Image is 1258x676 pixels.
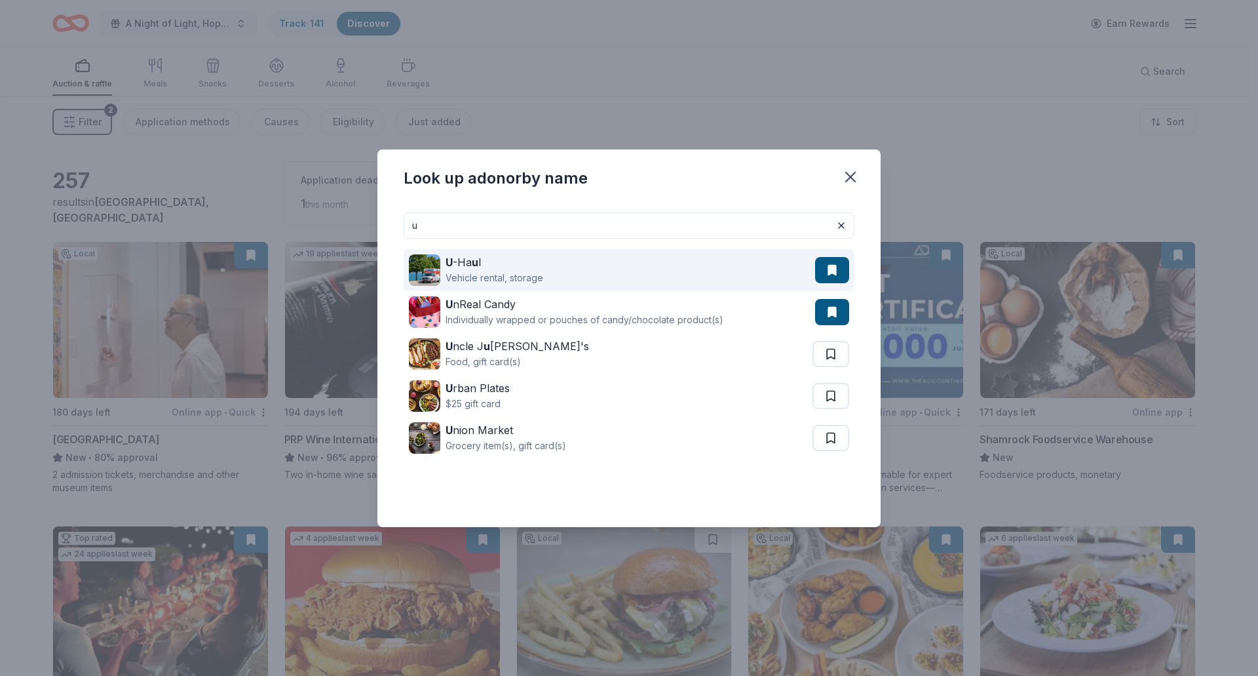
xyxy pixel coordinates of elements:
[404,168,588,189] div: Look up a donor by name
[446,354,589,370] div: Food, gift card(s)
[446,382,453,395] strong: U
[409,296,440,328] img: Image for UnReal Candy
[446,256,453,269] strong: U
[446,438,566,454] div: Grocery item(s), gift card(s)
[446,380,510,396] div: rban Plates
[409,380,440,412] img: Image for Urban Plates
[446,298,453,311] strong: U
[446,422,566,438] div: nion Market
[446,270,543,286] div: Vehicle rental, storage
[446,296,723,312] div: nReal Candy
[472,256,478,269] strong: u
[446,396,510,412] div: $25 gift card
[446,338,589,354] div: ncle J [PERSON_NAME]'s
[409,338,440,370] img: Image for Uncle Julio's
[409,422,440,454] img: Image for Union Market
[446,312,723,328] div: Individually wrapped or pouches of candy/chocolate product(s)
[446,424,453,437] strong: U
[484,340,490,353] strong: u
[446,340,453,353] strong: U
[446,254,543,270] div: -Ha l
[404,212,854,239] input: Search
[409,254,440,286] img: Image for U-Haul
